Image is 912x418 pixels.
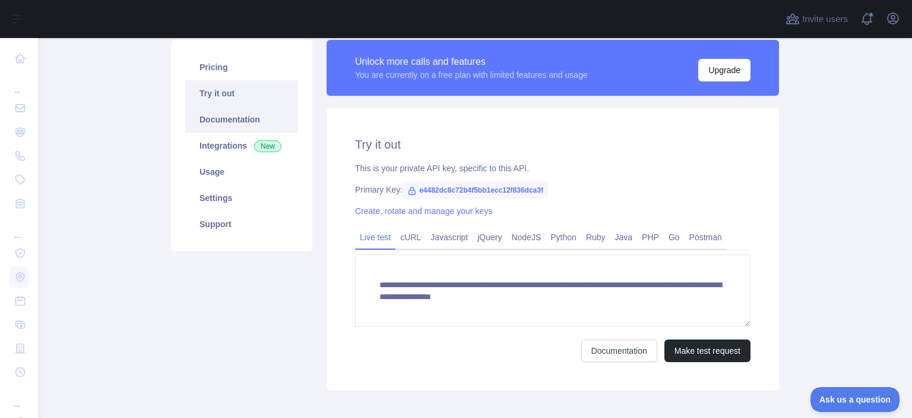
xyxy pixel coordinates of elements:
[185,133,298,159] a: Integrations New
[802,12,848,26] span: Invite users
[637,228,664,247] a: PHP
[185,54,298,80] a: Pricing
[664,340,750,362] button: Make test request
[473,228,506,247] a: jQuery
[506,228,546,247] a: NodeJS
[185,185,298,211] a: Settings
[685,228,727,247] a: Postman
[355,136,750,153] h2: Try it out
[355,69,588,81] div: You are currently on a free plan with limited features and usage
[783,10,850,29] button: Invite users
[185,159,298,185] a: Usage
[185,211,298,237] a: Support
[355,228,395,247] a: Live test
[810,387,900,412] iframe: Toggle Customer Support
[9,71,28,95] div: ...
[355,206,492,216] a: Create, rotate and manage your keys
[581,228,610,247] a: Ruby
[355,162,750,174] div: This is your private API key, specific to this API.
[185,106,298,133] a: Documentation
[610,228,638,247] a: Java
[581,340,657,362] a: Documentation
[664,228,685,247] a: Go
[403,181,548,199] span: e4482dc8c72b4f5bb1ecc12f836dca3f
[9,216,28,240] div: ...
[395,228,426,247] a: cURL
[698,59,750,81] button: Upgrade
[355,55,588,69] div: Unlock more calls and features
[355,184,750,196] div: Primary Key:
[546,228,581,247] a: Python
[426,228,473,247] a: Javascript
[185,80,298,106] a: Try it out
[254,140,281,152] span: New
[9,385,28,409] div: ...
